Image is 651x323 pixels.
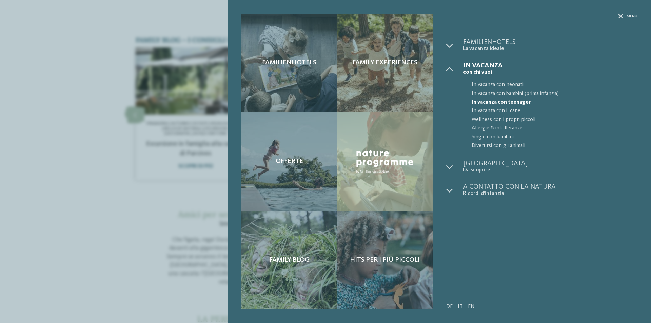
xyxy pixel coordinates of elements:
a: Progettate delle vacanze con i vostri figli teenager? Family Blog [241,211,337,309]
a: In vacanza con bambini (prima infanzia) [463,89,637,98]
a: Progettate delle vacanze con i vostri figli teenager? Familienhotels [241,14,337,112]
a: Progettate delle vacanze con i vostri figli teenager? Offerte [241,112,337,211]
a: In vacanza con teenager [463,98,637,107]
span: A contatto con la natura [463,184,637,190]
span: Menu [627,14,637,19]
a: IT [458,304,463,309]
span: La vacanza ideale [463,46,637,52]
span: Single con bambini [472,133,637,142]
img: Nature Programme [354,147,416,175]
a: Wellness con i propri piccoli [463,116,637,124]
a: Progettate delle vacanze con i vostri figli teenager? Family experiences [337,14,433,112]
a: In vacanza con chi vuoi [463,62,637,76]
span: In vacanza con bambini (prima infanzia) [472,89,637,98]
span: con chi vuoi [463,69,637,76]
a: Progettate delle vacanze con i vostri figli teenager? Hits per i più piccoli [337,211,433,309]
a: In vacanza con il cane [463,107,637,116]
span: In vacanza [463,62,637,69]
span: [GEOGRAPHIC_DATA] [463,160,637,167]
a: DE [446,304,453,309]
span: Ricordi d’infanzia [463,190,637,197]
a: Divertirsi con gli animali [463,142,637,150]
span: Familienhotels [262,59,316,67]
span: In vacanza con teenager [472,98,637,107]
a: [GEOGRAPHIC_DATA] Da scoprire [463,160,637,174]
span: Wellness con i propri piccoli [472,116,637,124]
span: Family experiences [352,59,417,67]
a: Single con bambini [463,133,637,142]
span: Family Blog [269,256,310,264]
a: Allergie & intolleranze [463,124,637,133]
span: In vacanza con neonati [472,81,637,89]
span: Da scoprire [463,167,637,174]
a: A contatto con la natura Ricordi d’infanzia [463,184,637,197]
span: Hits per i più piccoli [350,256,420,264]
span: In vacanza con il cane [472,107,637,116]
a: EN [468,304,475,309]
a: Progettate delle vacanze con i vostri figli teenager? Nature Programme [337,112,433,211]
span: Divertirsi con gli animali [472,142,637,150]
span: Allergie & intolleranze [472,124,637,133]
span: Offerte [276,157,303,165]
a: Familienhotels La vacanza ideale [463,39,637,52]
a: In vacanza con neonati [463,81,637,89]
span: Familienhotels [463,39,637,46]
